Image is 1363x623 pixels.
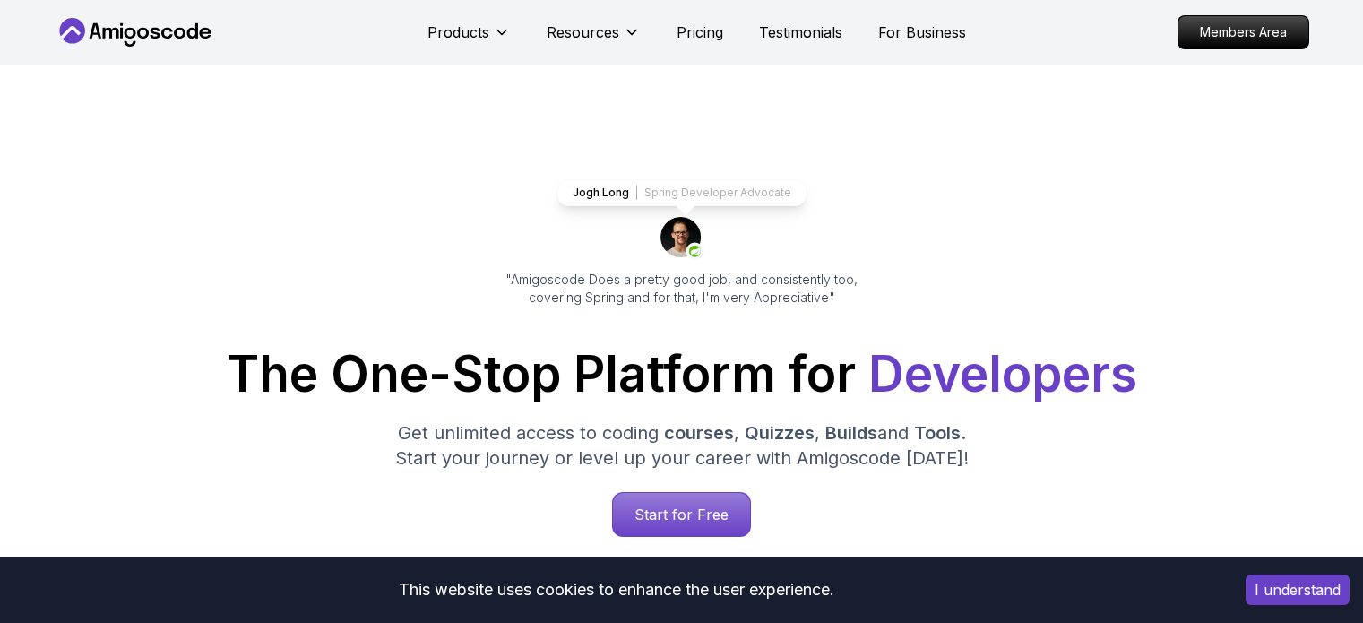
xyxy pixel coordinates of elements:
p: Members Area [1178,16,1308,48]
div: This website uses cookies to enhance the user experience. [13,570,1219,610]
span: Builds [825,422,877,444]
img: josh long [660,217,703,260]
span: courses [664,422,734,444]
a: Start for Free [612,492,751,537]
p: Get unlimited access to coding , , and . Start your journey or level up your career with Amigosco... [381,420,983,471]
p: Products [427,22,489,43]
p: Spring Developer Advocate [644,186,791,200]
p: "Amigoscode Does a pretty good job, and consistently too, covering Spring and for that, I'm very ... [481,271,883,307]
button: Resources [547,22,641,57]
button: Accept cookies [1246,575,1350,605]
a: Testimonials [759,22,842,43]
span: Quizzes [745,422,815,444]
a: Pricing [677,22,723,43]
p: Jogh Long [573,186,629,200]
span: Tools [914,422,961,444]
p: Resources [547,22,619,43]
button: Products [427,22,511,57]
a: Members Area [1178,15,1309,49]
span: Developers [868,344,1137,403]
h1: The One-Stop Platform for [69,350,1295,399]
p: Start for Free [613,493,750,536]
a: For Business [878,22,966,43]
